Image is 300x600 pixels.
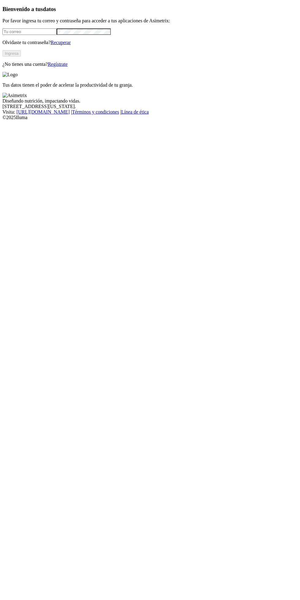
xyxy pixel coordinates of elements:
[2,109,298,115] div: Visita : | |
[2,40,298,45] p: Olvidaste tu contraseña?
[2,28,57,35] input: Tu correo
[121,109,149,114] a: Línea de ética
[43,6,56,12] span: datos
[48,62,68,67] a: Regístrate
[2,6,298,13] h3: Bienvenido a tus
[2,62,298,67] p: ¿No tienes una cuenta?
[2,93,27,98] img: Asimetrix
[17,109,70,114] a: [URL][DOMAIN_NAME]
[2,115,298,120] div: © 2025 Iluma
[2,82,298,88] p: Tus datos tienen el poder de acelerar la productividad de tu granja.
[2,98,298,104] div: Diseñando nutrición, impactando vidas.
[2,72,18,77] img: Logo
[2,18,298,24] p: Por favor ingresa tu correo y contraseña para acceder a tus aplicaciones de Asimetrix:
[51,40,71,45] a: Recuperar
[2,50,21,57] button: Ingresa
[72,109,119,114] a: Términos y condiciones
[2,104,298,109] div: [STREET_ADDRESS][US_STATE].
